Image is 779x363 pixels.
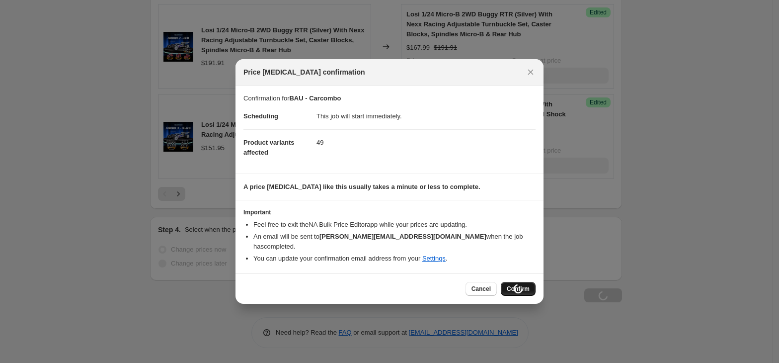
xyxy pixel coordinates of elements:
b: [PERSON_NAME][EMAIL_ADDRESS][DOMAIN_NAME] [319,233,486,240]
li: An email will be sent to when the job has completed . [253,232,536,252]
span: Scheduling [243,112,278,120]
b: A price [MEDICAL_DATA] like this usually takes a minute or less to complete. [243,183,480,190]
span: Cancel [471,285,491,293]
span: Price [MEDICAL_DATA] confirmation [243,67,365,77]
b: BAU - Carcombo [289,94,341,102]
li: You can update your confirmation email address from your . [253,254,536,264]
p: Confirmation for [243,93,536,103]
button: Cancel [466,282,497,296]
button: Close [524,65,538,79]
dd: This job will start immediately. [316,103,536,129]
li: Feel free to exit the NA Bulk Price Editor app while your prices are updating. [253,220,536,230]
dd: 49 [316,129,536,156]
span: Product variants affected [243,139,295,156]
a: Settings [422,255,446,262]
h3: Important [243,208,536,216]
